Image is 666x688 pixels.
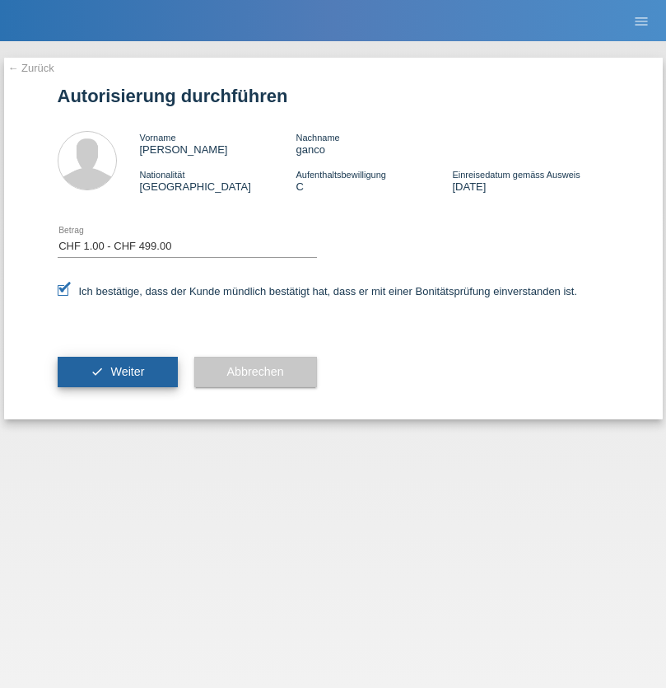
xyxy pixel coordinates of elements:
[58,285,578,297] label: Ich bestätige, dass der Kunde mündlich bestätigt hat, dass er mit einer Bonitätsprüfung einversta...
[296,170,385,180] span: Aufenthaltsbewilligung
[110,365,144,378] span: Weiter
[296,168,452,193] div: C
[633,13,650,30] i: menu
[625,16,658,26] a: menu
[140,168,296,193] div: [GEOGRAPHIC_DATA]
[296,133,339,143] span: Nachname
[227,365,284,378] span: Abbrechen
[194,357,317,388] button: Abbrechen
[452,168,608,193] div: [DATE]
[140,131,296,156] div: [PERSON_NAME]
[296,131,452,156] div: ganco
[58,357,178,388] button: check Weiter
[91,365,104,378] i: check
[140,170,185,180] span: Nationalität
[8,62,54,74] a: ← Zurück
[58,86,609,106] h1: Autorisierung durchführen
[452,170,580,180] span: Einreisedatum gemäss Ausweis
[140,133,176,143] span: Vorname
